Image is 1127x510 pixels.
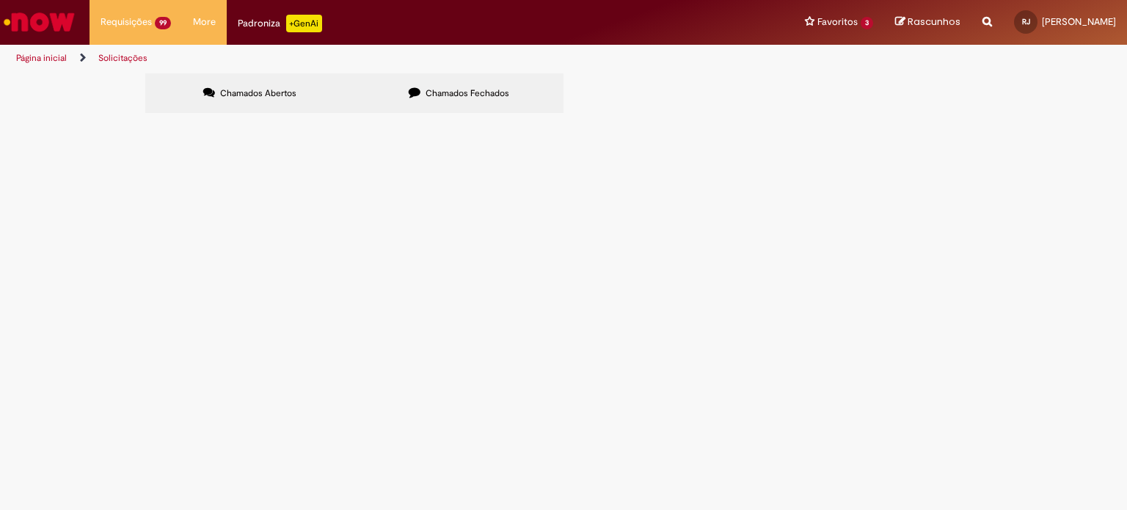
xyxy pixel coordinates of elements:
span: 99 [155,17,171,29]
span: [PERSON_NAME] [1042,15,1116,28]
span: Favoritos [817,15,858,29]
span: More [193,15,216,29]
span: Chamados Fechados [426,87,509,99]
a: Rascunhos [895,15,960,29]
a: Solicitações [98,52,147,64]
img: ServiceNow [1,7,77,37]
span: Rascunhos [908,15,960,29]
ul: Trilhas de página [11,45,740,72]
span: Chamados Abertos [220,87,296,99]
a: Página inicial [16,52,67,64]
p: +GenAi [286,15,322,32]
span: Requisições [101,15,152,29]
div: Padroniza [238,15,322,32]
span: 3 [861,17,873,29]
span: RJ [1022,17,1030,26]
